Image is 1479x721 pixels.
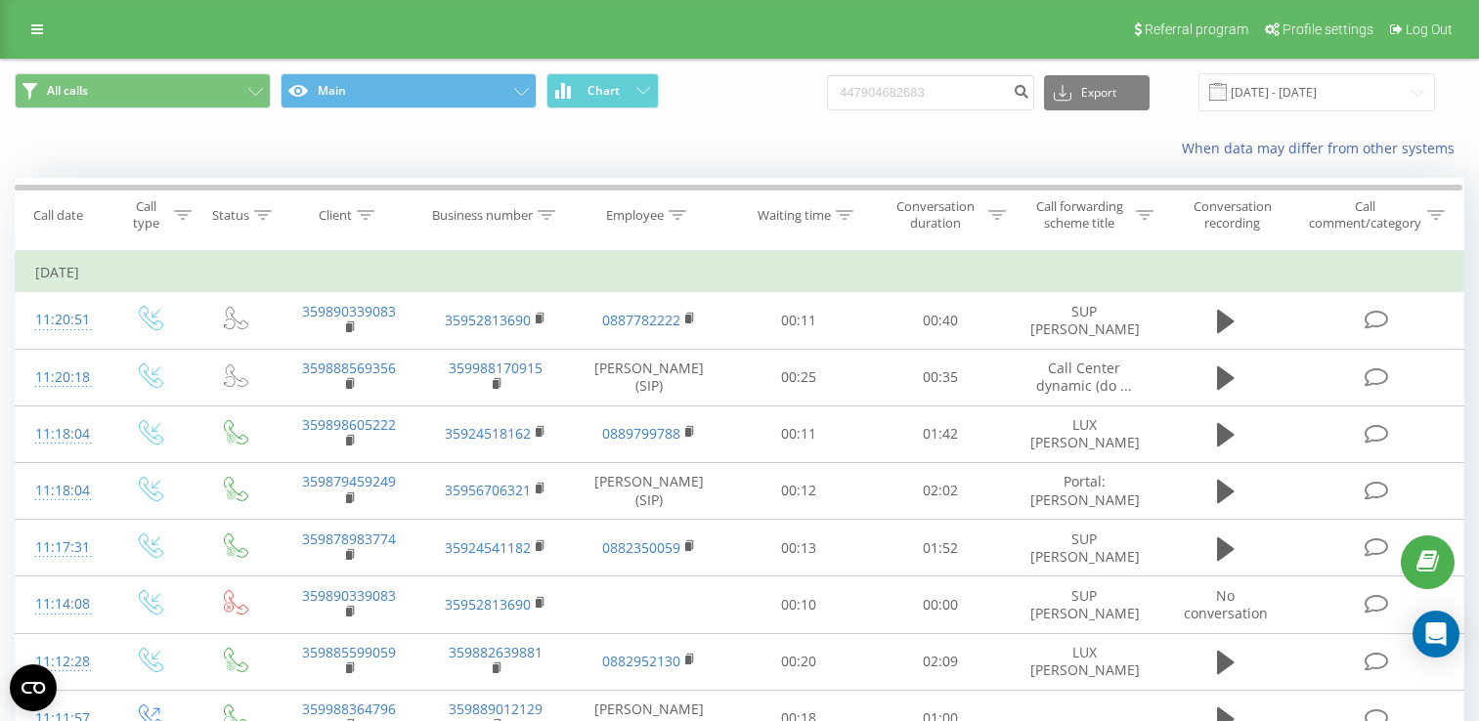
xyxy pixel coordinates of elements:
a: 0887782222 [602,311,680,329]
div: Employee [606,207,664,224]
td: LUX [PERSON_NAME] [1011,405,1157,462]
td: 00:12 [728,462,870,519]
td: Portal: [PERSON_NAME] [1011,462,1157,519]
a: 359882639881 [449,643,543,661]
td: SUP [PERSON_NAME] [1011,520,1157,576]
span: Log Out [1406,21,1453,37]
div: Business number [432,207,533,224]
a: 359888569356 [302,359,396,377]
button: Open CMP widget [10,664,57,711]
td: 00:20 [728,633,870,690]
input: Search by number [827,75,1034,110]
td: LUX [PERSON_NAME] [1011,633,1157,690]
td: SUP [PERSON_NAME] [1011,292,1157,349]
a: When data may differ from other systems [1182,139,1464,157]
div: 11:20:51 [35,301,86,339]
td: [DATE] [16,253,1464,292]
div: 11:14:08 [35,585,86,623]
a: 0889799788 [602,424,680,443]
td: 02:02 [869,462,1011,519]
td: 01:42 [869,405,1011,462]
span: All calls [47,83,88,99]
td: 00:40 [869,292,1011,349]
a: 359988364796 [302,700,396,718]
a: 359898605222 [302,415,396,434]
div: 11:20:18 [35,359,86,397]
div: 11:17:31 [35,529,86,567]
button: All calls [15,73,271,108]
a: 35956706321 [445,481,531,499]
span: Call Center dynamic (do ... [1036,359,1132,395]
div: Call date [33,207,83,224]
div: Conversation recording [1176,198,1289,232]
td: SUP [PERSON_NAME] [1011,576,1157,633]
a: 35952813690 [445,595,531,614]
a: 359890339083 [302,586,396,605]
a: 35952813690 [445,311,531,329]
td: 00:11 [728,292,870,349]
td: 00:10 [728,576,870,633]
a: 359879459249 [302,472,396,490]
a: 35924518162 [445,424,531,443]
div: 11:18:04 [35,472,86,510]
a: 359890339083 [302,302,396,320]
span: Referral program [1145,21,1248,37]
td: 00:35 [869,349,1011,405]
a: 0882350059 [602,538,680,557]
td: 00:11 [728,405,870,462]
span: Chart [587,84,620,98]
span: Profile settings [1283,21,1373,37]
td: [PERSON_NAME] (SIP) [570,349,728,405]
td: 00:25 [728,349,870,405]
div: Call comment/category [1308,198,1422,232]
td: [PERSON_NAME] (SIP) [570,462,728,519]
div: Conversation duration [887,198,983,232]
div: 11:18:04 [35,415,86,453]
a: 35924541182 [445,538,531,557]
a: 0882952130 [602,652,680,670]
a: 359889012129 [449,700,543,718]
div: Client [319,207,352,224]
div: Waiting time [758,207,831,224]
a: 359878983774 [302,530,396,548]
span: No conversation [1184,586,1268,622]
button: Chart [546,73,659,108]
div: Call type [123,198,169,232]
td: 01:52 [869,520,1011,576]
a: 359988170915 [449,359,543,377]
div: Call forwarding scheme title [1028,198,1131,232]
td: 00:00 [869,576,1011,633]
td: 02:09 [869,633,1011,690]
button: Export [1044,75,1150,110]
button: Main [281,73,537,108]
td: 00:13 [728,520,870,576]
a: 359885599059 [302,643,396,661]
div: Status [212,207,249,224]
div: Open Intercom Messenger [1413,611,1459,657]
div: 11:12:28 [35,643,86,681]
